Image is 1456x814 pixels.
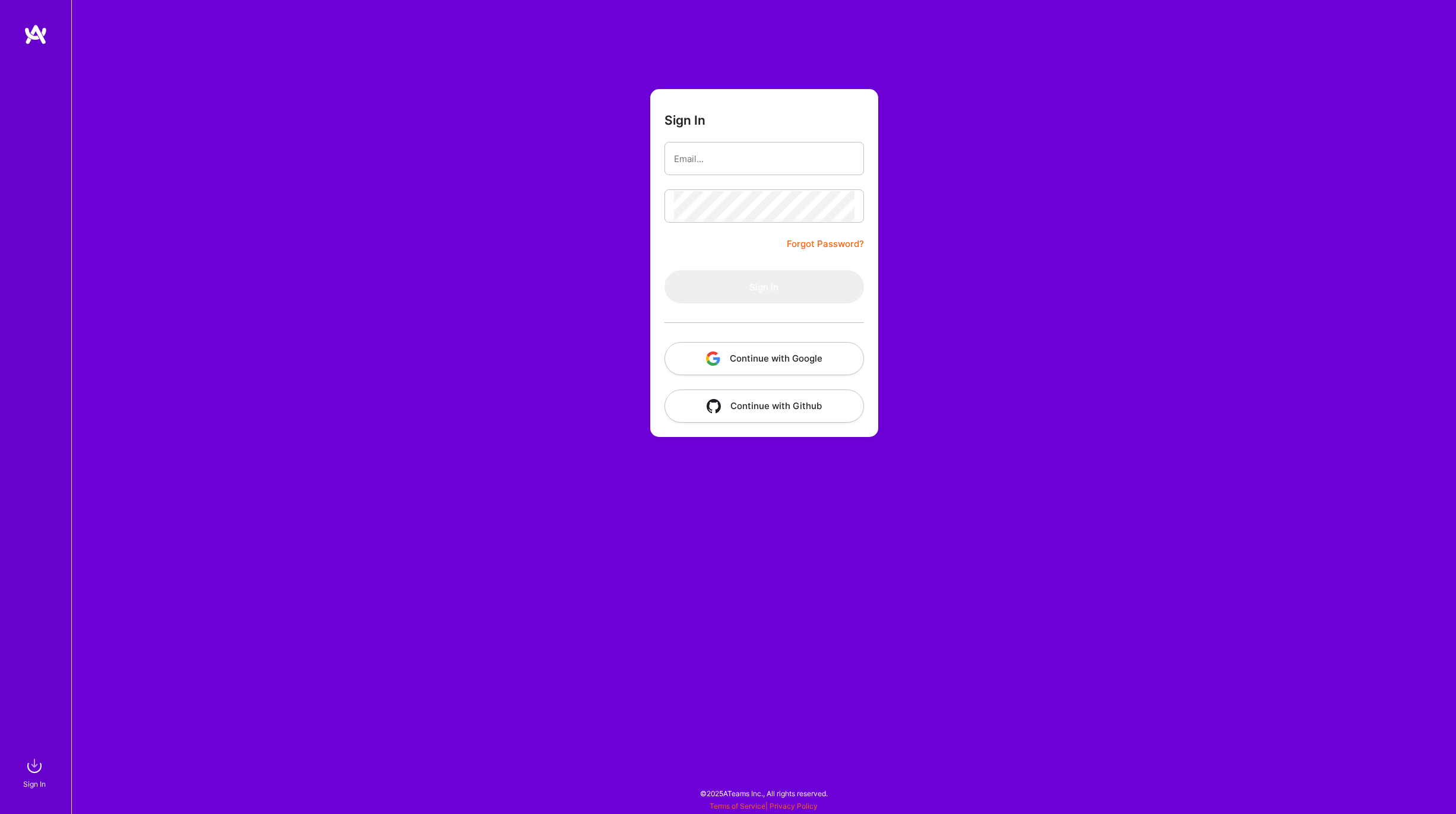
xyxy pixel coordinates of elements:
[664,342,864,375] button: Continue with Google
[707,399,721,413] img: icon
[787,237,864,251] a: Forgot Password?
[710,802,818,810] span: |
[664,270,864,303] button: Sign In
[710,802,765,810] a: Terms of Service
[674,144,854,174] input: Email...
[706,351,720,366] img: icon
[23,778,46,790] div: Sign In
[71,778,1456,808] div: © 2025 ATeams Inc., All rights reserved.
[664,389,864,423] button: Continue with Github
[24,24,48,45] img: logo
[25,754,46,790] a: sign inSign In
[770,802,818,810] a: Privacy Policy
[664,113,705,128] h3: Sign In
[23,754,46,778] img: sign in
